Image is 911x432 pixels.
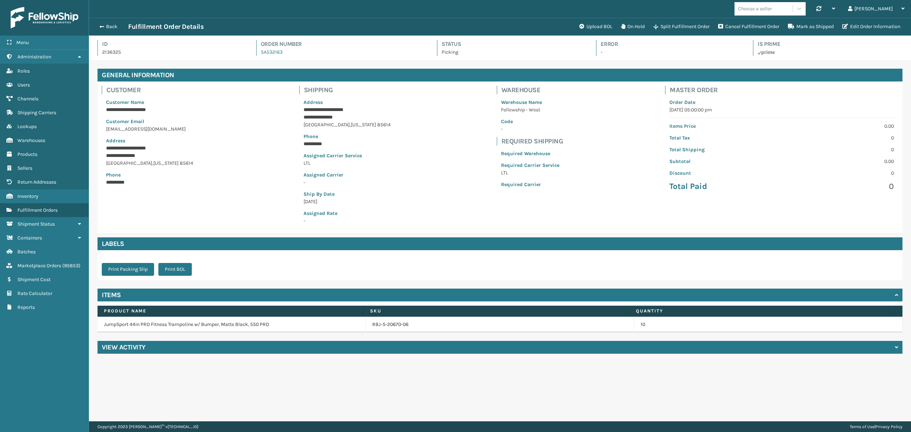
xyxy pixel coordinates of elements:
span: , [152,160,153,166]
label: SKU [370,308,623,314]
button: Back [95,23,128,30]
span: Shipment Cost [17,276,51,283]
p: 2136325 [102,48,243,56]
span: Marketplace Orders [17,263,61,269]
p: [EMAIL_ADDRESS][DOMAIN_NAME] [106,125,193,133]
a: RBJ-S-20670-06 [372,321,409,328]
p: Warehouse Name [501,99,559,106]
span: Inventory [17,193,38,199]
h4: Customer [106,86,198,94]
span: Administration [17,54,51,60]
p: 0 [786,146,894,153]
p: Total Shipping [669,146,777,153]
span: Menu [16,39,29,46]
button: On Hold [617,20,649,34]
p: Items Price [669,122,777,130]
label: Quantity [636,308,889,314]
a: Privacy Policy [875,424,902,429]
i: Cancel Fulfillment Order [718,24,723,29]
h4: General Information [98,69,902,81]
p: Required Carrier [501,181,559,188]
h4: Status [442,40,583,48]
p: Subtotal [669,158,777,165]
span: Fulfillment Orders [17,207,58,213]
p: [DATE] 05:00:00 pm [669,106,894,114]
p: 0 [786,181,894,192]
p: Customer Email [106,118,193,125]
p: 0 [786,169,894,177]
h3: Fulfillment Order Details [128,22,204,31]
p: - [501,125,559,133]
span: Address [106,138,125,144]
span: Reports [17,304,35,310]
td: 10 [634,317,902,332]
p: Total Paid [669,181,777,192]
p: Ship By Date [304,190,391,198]
i: Upload BOL [579,24,584,29]
button: Cancel Fulfillment Order [714,20,784,34]
span: [GEOGRAPHIC_DATA] [106,160,152,166]
span: ( 95853 ) [62,263,80,269]
p: Assigned Carrier Service [304,152,391,159]
p: - [304,217,391,225]
i: Mark as Shipped [788,24,794,29]
h4: Warehouse [501,86,564,94]
span: Users [17,82,30,88]
i: Split Fulfillment Order [653,25,658,30]
h4: Master Order [670,86,898,94]
span: Lookups [17,123,37,130]
p: Total Tax [669,134,777,142]
a: SA532163 [261,49,283,55]
p: Picking [442,48,583,56]
p: - [304,179,391,186]
h4: Required Shipping [501,137,564,146]
p: Assigned Rate [304,210,391,217]
p: Phone [106,171,193,179]
h4: Is Prime [758,40,902,48]
p: Required Warehouse [501,150,559,157]
span: 85614 [377,122,391,128]
p: LTL [304,159,391,167]
button: Split Fulfillment Order [649,20,714,34]
a: Terms of Use [850,424,874,429]
span: Rate Calculator [17,290,52,296]
p: Customer Name [106,99,193,106]
button: Mark as Shipped [784,20,838,34]
i: Edit [842,24,848,29]
h4: Order Number [261,40,424,48]
div: | [850,421,902,432]
div: Choose a seller [738,5,772,12]
p: Order Date [669,99,894,106]
p: Copyright 2023 [PERSON_NAME]™ v [TECHNICAL_ID] [98,421,198,432]
p: Phone [304,133,391,140]
button: Edit Order Information [838,20,905,34]
span: Shipping Carriers [17,110,56,116]
span: Shipment Status [17,221,55,227]
img: logo [11,7,78,28]
span: Warehouses [17,137,45,143]
h4: Shipping [304,86,395,94]
label: Product Name [104,308,357,314]
h4: Items [102,291,121,299]
button: Print BOL [158,263,192,276]
p: LTL [501,169,559,177]
p: - [601,48,740,56]
span: Containers [17,235,42,241]
span: [US_STATE] [351,122,376,128]
p: Fellowship - West [501,106,559,114]
p: 0.00 [786,122,894,130]
span: Return Addresses [17,179,56,185]
p: [DATE] [304,198,391,205]
i: On Hold [621,24,625,29]
span: Products [17,151,37,157]
span: Roles [17,68,30,74]
td: JumpSport 44in PRO Fitness Trampoline w/ Bumper, Matte Black, 550 PRO [98,317,366,332]
p: 0 [786,134,894,142]
h4: Labels [98,237,902,250]
button: Print Packing Slip [102,263,154,276]
span: 85614 [180,160,193,166]
h4: View Activity [102,343,146,352]
span: [GEOGRAPHIC_DATA] [304,122,350,128]
h4: Id [102,40,243,48]
p: Code [501,118,559,125]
